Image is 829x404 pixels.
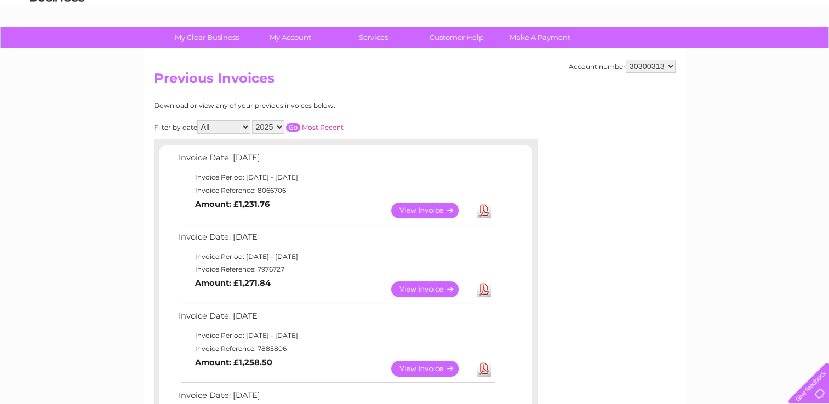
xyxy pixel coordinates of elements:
b: Amount: £1,231.76 [195,199,270,209]
a: Services [328,27,419,48]
td: Invoice Period: [DATE] - [DATE] [176,329,496,342]
a: Contact [756,47,783,55]
img: logo.png [29,28,85,62]
a: View [391,281,472,297]
td: Invoice Period: [DATE] - [DATE] [176,171,496,184]
td: Invoice Date: [DATE] [176,230,496,250]
div: Clear Business is a trading name of Verastar Limited (registered in [GEOGRAPHIC_DATA] No. 3667643... [156,6,674,53]
td: Invoice Reference: 7885806 [176,342,496,355]
a: Log out [793,47,819,55]
b: Amount: £1,271.84 [195,278,271,288]
a: Download [477,361,491,377]
div: Filter by date [154,120,442,134]
h2: Previous Invoices [154,71,676,91]
div: Download or view any of your previous invoices below. [154,102,442,109]
td: Invoice Period: [DATE] - [DATE] [176,250,496,263]
a: Energy [664,47,688,55]
a: Most Recent [302,123,344,131]
a: Download [477,281,491,297]
td: Invoice Reference: 8066706 [176,184,496,197]
td: Invoice Reference: 7976727 [176,263,496,276]
a: Customer Help [411,27,502,48]
a: Telecoms [694,47,727,55]
a: Make A Payment [495,27,585,48]
a: Blog [734,47,750,55]
a: 0333 014 3131 [622,5,698,19]
b: Amount: £1,258.50 [195,357,272,367]
td: Invoice Date: [DATE] [176,151,496,171]
a: My Account [245,27,335,48]
a: View [391,203,472,218]
a: Download [477,203,491,218]
a: My Clear Business [162,27,252,48]
a: View [391,361,472,377]
a: Water [636,47,657,55]
div: Account number [569,60,676,73]
td: Invoice Date: [DATE] [176,309,496,329]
